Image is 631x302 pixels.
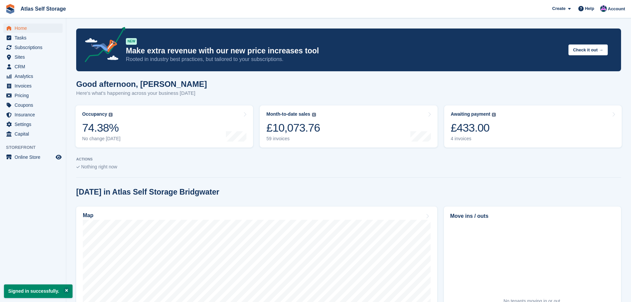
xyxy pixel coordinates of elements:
img: blank_slate_check_icon-ba018cac091ee9be17c0a81a6c232d5eb81de652e7a59be601be346b1b6ddf79.svg [76,166,80,168]
a: menu [3,33,63,42]
span: Analytics [15,72,54,81]
span: Capital [15,129,54,139]
span: Tasks [15,33,54,42]
a: menu [3,120,63,129]
img: Ryan Carroll [600,5,607,12]
span: Sites [15,52,54,62]
a: Month-to-date sales £10,073.76 59 invoices [260,105,437,148]
span: Account [608,6,625,12]
span: Help [585,5,594,12]
p: Signed in successfully. [4,284,73,298]
a: menu [3,91,63,100]
div: Occupancy [82,111,107,117]
span: Insurance [15,110,54,119]
span: Invoices [15,81,54,91]
img: icon-info-grey-7440780725fd019a000dd9b08b2336e03edf1995a4989e88bcd33f0948082b44.svg [312,113,316,117]
span: Home [15,24,54,33]
h1: Good afternoon, [PERSON_NAME] [76,80,207,89]
button: Check it out → [568,44,608,55]
img: icon-info-grey-7440780725fd019a000dd9b08b2336e03edf1995a4989e88bcd33f0948082b44.svg [492,113,496,117]
a: menu [3,43,63,52]
div: £10,073.76 [266,121,320,135]
a: menu [3,62,63,71]
p: ACTIONS [76,157,621,161]
a: menu [3,52,63,62]
div: 74.38% [82,121,121,135]
h2: Move ins / outs [450,212,615,220]
a: Preview store [55,153,63,161]
a: Occupancy 74.38% No change [DATE] [76,105,253,148]
h2: Map [83,212,93,218]
p: Here's what's happening across your business [DATE] [76,90,207,97]
a: menu [3,100,63,110]
a: menu [3,81,63,91]
div: 59 invoices [266,136,320,142]
img: icon-info-grey-7440780725fd019a000dd9b08b2336e03edf1995a4989e88bcd33f0948082b44.svg [109,113,113,117]
span: Storefront [6,144,66,151]
a: menu [3,24,63,33]
img: stora-icon-8386f47178a22dfd0bd8f6a31ec36ba5ce8667c1dd55bd0f319d3a0aa187defe.svg [5,4,15,14]
span: Online Store [15,152,54,162]
p: Rooted in industry best practices, but tailored to your subscriptions. [126,56,563,63]
div: 4 invoices [451,136,496,142]
a: menu [3,110,63,119]
span: CRM [15,62,54,71]
span: Pricing [15,91,54,100]
h2: [DATE] in Atlas Self Storage Bridgwater [76,188,219,197]
span: Settings [15,120,54,129]
p: Make extra revenue with our new price increases tool [126,46,563,56]
div: Month-to-date sales [266,111,310,117]
span: Create [552,5,565,12]
div: Awaiting payment [451,111,491,117]
div: £433.00 [451,121,496,135]
a: menu [3,129,63,139]
span: Nothing right now [81,164,117,169]
a: Atlas Self Storage [18,3,69,14]
a: menu [3,72,63,81]
a: menu [3,152,63,162]
div: No change [DATE] [82,136,121,142]
span: Subscriptions [15,43,54,52]
div: NEW [126,38,137,45]
a: Awaiting payment £433.00 4 invoices [444,105,622,148]
span: Coupons [15,100,54,110]
img: price-adjustments-announcement-icon-8257ccfd72463d97f412b2fc003d46551f7dbcb40ab6d574587a9cd5c0d94... [79,27,126,65]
